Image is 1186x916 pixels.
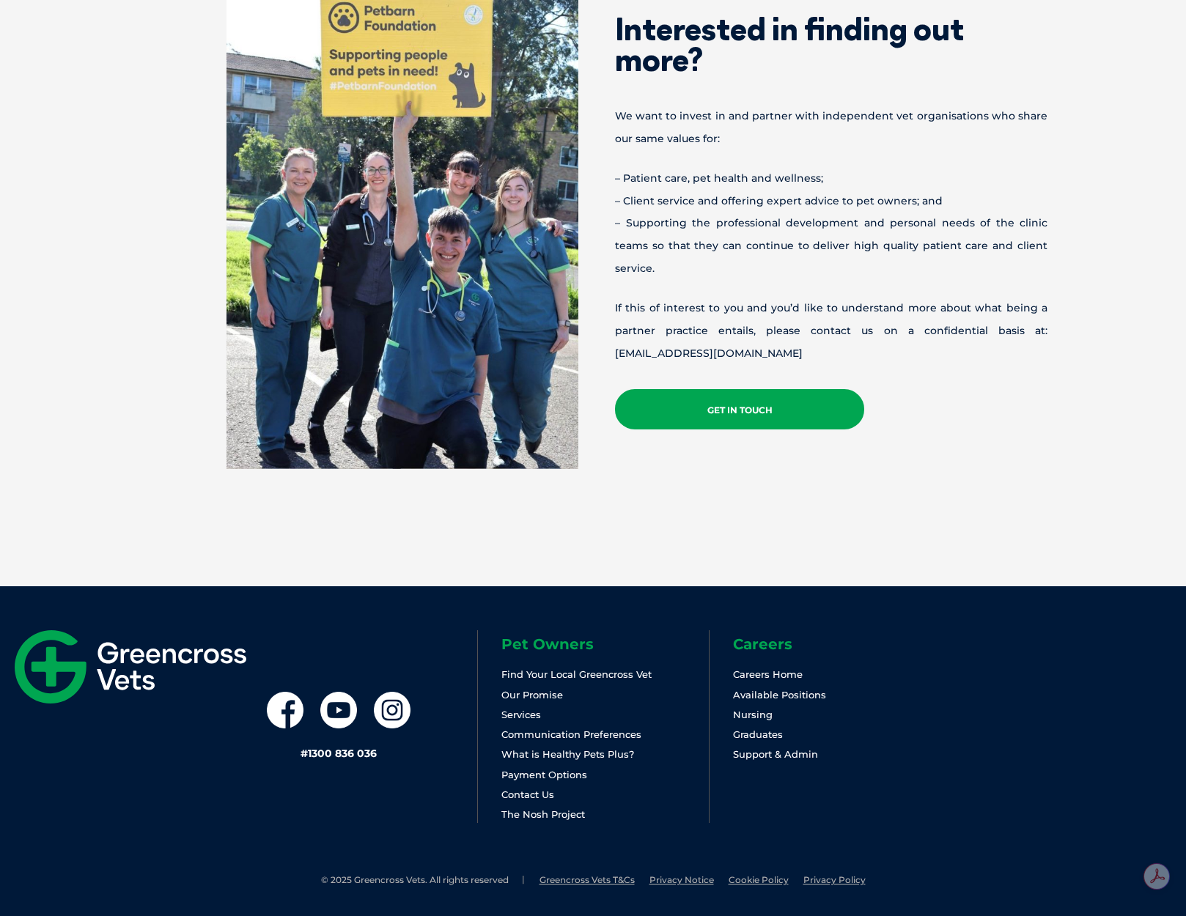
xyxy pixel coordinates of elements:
a: Our Promise [501,689,563,701]
h2: Interested in finding out more? [615,14,1047,75]
a: Services [501,709,541,720]
li: © 2025 Greencross Vets. All rights reserved [321,874,525,887]
a: Contact Us [501,788,554,800]
a: Careers Home [733,668,803,680]
a: Privacy Policy [803,874,866,885]
a: Cookie Policy [729,874,789,885]
a: Greencross Vets T&Cs [539,874,635,885]
p: We want to invest in and partner with independent vet organisations who share our same values for: [615,105,1047,150]
a: Find Your Local Greencross Vet [501,668,652,680]
a: What is Healthy Pets Plus? [501,748,634,760]
h6: Careers [733,637,940,651]
a: Available Positions [733,689,826,701]
a: Payment Options [501,769,587,780]
span: # [301,747,308,760]
a: Nursing [733,709,773,720]
p: If this of interest to you and you’d like to understand more about what being a partner practice ... [615,297,1047,364]
a: Communication Preferences [501,728,641,740]
a: Support & Admin [733,748,818,760]
a: Get in Touch [615,389,864,429]
p: – Patient care, pet health and wellness; – Client service and offering expert advice to pet owner... [615,167,1047,280]
a: Graduates [733,728,783,740]
a: #1300 836 036 [301,747,377,760]
a: The Nosh Project [501,808,585,820]
a: Privacy Notice [649,874,714,885]
h6: Pet Owners [501,637,709,651]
